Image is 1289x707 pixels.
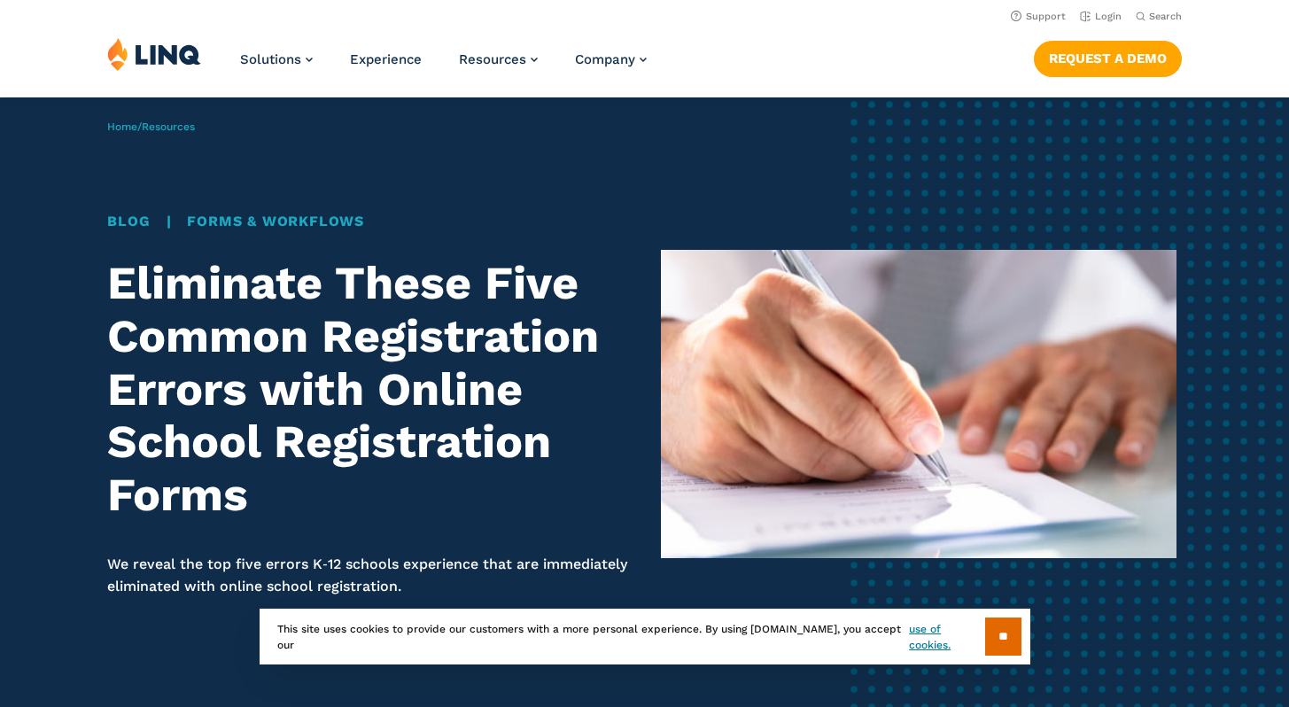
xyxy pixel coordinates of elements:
a: Login [1080,11,1122,22]
div: | [107,211,628,232]
p: We reveal the top five errors K‑12 schools experience that are immediately eliminated with online... [107,554,628,597]
span: Resources [459,51,526,67]
a: Solutions [240,51,313,67]
nav: Button Navigation [1034,37,1182,76]
a: use of cookies. [909,621,984,653]
span: / [107,120,195,133]
a: Resources [459,51,538,67]
div: This site uses cookies to provide our customers with a more personal experience. By using [DOMAIN... [260,609,1030,664]
a: Support [1011,11,1066,22]
a: Request a Demo [1034,41,1182,76]
a: Resources [142,120,195,133]
img: LINQ | K‑12 Software [107,37,201,71]
img: Handwriting a form [661,250,1176,557]
h1: Eliminate These Five Common Registration Errors with Online School Registration Forms [107,257,628,522]
a: Company [575,51,647,67]
a: Experience [350,51,422,67]
span: Search [1149,11,1182,22]
button: Open Search Bar [1136,10,1182,23]
a: Home [107,120,137,133]
a: Forms & Workflows [187,213,364,229]
nav: Primary Navigation [240,37,647,96]
span: Solutions [240,51,301,67]
span: Company [575,51,635,67]
a: Blog [107,213,150,229]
